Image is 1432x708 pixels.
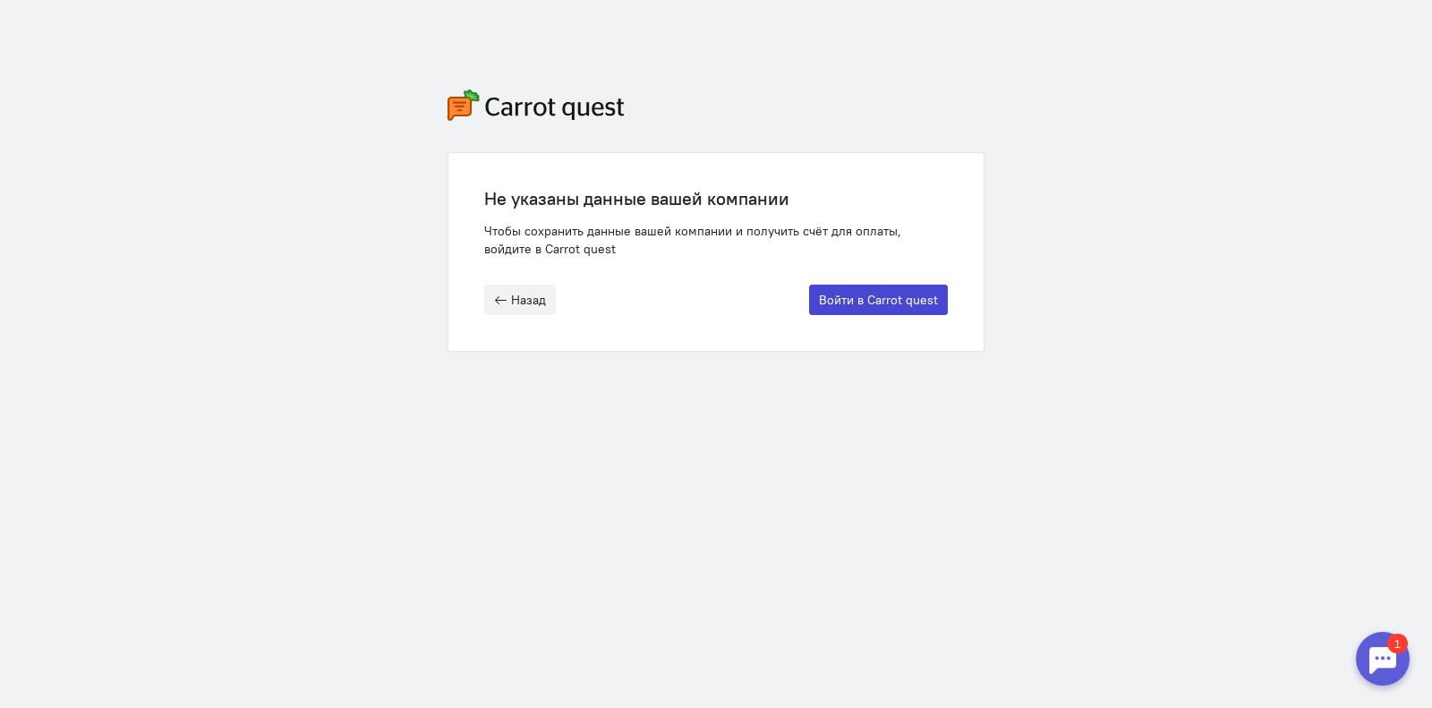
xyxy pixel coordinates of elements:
span: Назад [511,292,546,308]
button: Войти в Carrot quest [809,285,948,315]
img: carrot-quest-logo.svg [447,90,625,121]
div: Не указаны данные вашей компании [484,189,948,209]
div: 1 [40,11,61,30]
button: Назад [484,285,556,315]
div: Чтобы сохранить данные вашей компании и получить счёт для оплаты, войдите в Carrot quest [484,222,948,258]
